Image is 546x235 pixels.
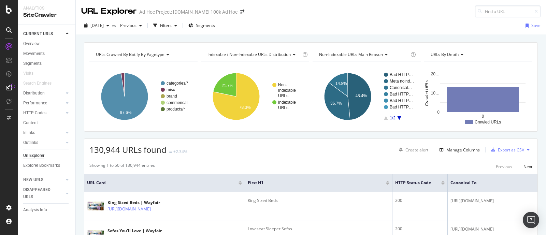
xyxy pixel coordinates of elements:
a: Distribution [23,90,64,97]
div: NEW URLS [23,176,43,183]
text: Bad HTTP… [390,72,413,77]
div: Inlinks [23,129,35,136]
div: Create alert [405,147,428,153]
div: King Sized Beds [248,197,389,204]
a: Content [23,119,71,127]
div: Open Intercom Messenger [523,212,539,228]
text: Meta noind… [390,79,414,84]
a: Overview [23,40,71,47]
a: Search Engines [23,80,58,87]
div: URL Explorer [81,5,136,17]
text: Non- [278,83,287,87]
button: Create alert [396,144,428,155]
text: brand [167,94,177,99]
a: Visits [23,70,40,77]
div: Explorer Bookmarks [23,162,60,169]
button: Previous [117,20,145,31]
div: 200 [395,226,445,232]
div: Filters [160,23,172,28]
h4: Non-Indexable URLs Main Reason [318,49,409,60]
text: URLs [278,93,288,98]
span: Canonical To [450,180,530,186]
div: King Sized Beds | Wayfair [107,200,166,206]
div: Search Engines [23,80,52,87]
button: Save [523,20,541,31]
text: Bad HTTP… [390,105,413,109]
span: HTTP Status Code [395,180,431,186]
text: Indexable [278,100,296,105]
a: Url Explorer [23,152,71,159]
button: Manage Columns [437,146,480,154]
svg: A chart. [201,67,307,126]
a: Explorer Bookmarks [23,162,71,169]
span: First H1 [248,180,376,186]
div: Content [23,119,38,127]
button: Export as CSV [488,144,524,155]
div: DISAPPEARED URLS [23,186,58,201]
a: HTTP Codes [23,109,64,117]
div: Previous [496,164,512,170]
text: Bad HTTP… [390,98,413,103]
svg: A chart. [89,67,196,126]
h4: Indexable / Non-Indexable URLs Distribution [206,49,301,60]
a: NEW URLS [23,176,64,183]
svg: A chart. [313,67,419,126]
div: 200 [395,197,445,204]
a: DISAPPEARED URLS [23,186,64,201]
div: Overview [23,40,40,47]
text: Bad HTTP… [390,92,413,97]
text: 48.4% [355,93,367,98]
text: URLs [278,105,288,110]
text: Canonical… [390,85,412,90]
text: categories/* [167,81,188,86]
text: 97.6% [120,110,132,115]
span: URLs Crawled By Botify By pagetype [96,52,164,57]
span: Indexable / Non-Indexable URLs distribution [207,52,291,57]
div: Performance [23,100,47,107]
text: 10… [431,91,440,96]
span: [URL][DOMAIN_NAME] [450,226,494,233]
div: CURRENT URLS [23,30,53,38]
div: Analysis Info [23,206,47,214]
text: 0 [482,114,484,119]
span: vs [112,23,117,28]
span: [URL][DOMAIN_NAME] [450,197,494,204]
text: products/* [167,107,185,112]
span: Non-Indexable URLs Main Reason [319,52,383,57]
text: 1/2 [390,116,396,120]
div: Segments [23,60,42,67]
a: Outlinks [23,139,64,146]
svg: A chart. [424,67,531,126]
div: HTTP Codes [23,109,46,117]
text: misc [167,87,175,92]
text: 21.7% [221,83,233,88]
div: Save [531,23,541,28]
a: Analysis Info [23,206,71,214]
h4: URLs Crawled By Botify By pagetype [95,49,191,60]
div: Movements [23,50,45,57]
a: CURRENT URLS [23,30,64,38]
div: +2.34% [173,149,187,155]
button: Next [523,162,532,171]
text: Crawled URLs [425,80,429,106]
text: 78.3% [239,105,251,110]
span: Previous [117,23,136,28]
span: Segments [196,23,215,28]
h4: URLs by Depth [429,49,526,60]
text: 0 [437,110,440,115]
text: 36.7% [330,101,342,106]
span: 130,944 URLs found [89,144,167,155]
div: Sofas You'll Love | Wayfair [107,228,166,234]
div: Manage Columns [446,147,480,153]
div: Ad-Hoc Project: [DOMAIN_NAME] 100k Ad Hoc [139,9,238,15]
div: Loveseat Sleeper Sofas [248,226,389,232]
div: Analytics [23,5,70,11]
text: commerical [167,100,187,105]
a: Inlinks [23,129,64,136]
button: Segments [186,20,218,31]
a: Movements [23,50,71,57]
text: Crawled URLs [475,120,501,124]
